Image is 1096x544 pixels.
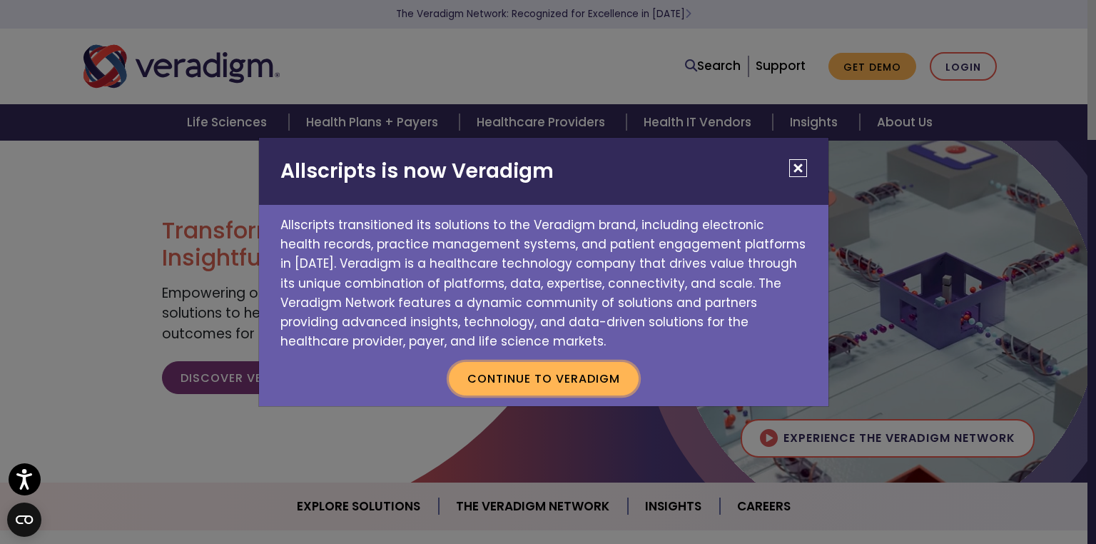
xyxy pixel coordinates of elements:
button: Continue to Veradigm [449,362,639,395]
h2: Allscripts is now Veradigm [259,138,828,205]
p: Allscripts transitioned its solutions to the Veradigm brand, including electronic health records,... [259,205,828,351]
button: Close [789,159,807,177]
button: Open CMP widget [7,503,41,537]
iframe: Drift Chat Widget [823,442,1079,527]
